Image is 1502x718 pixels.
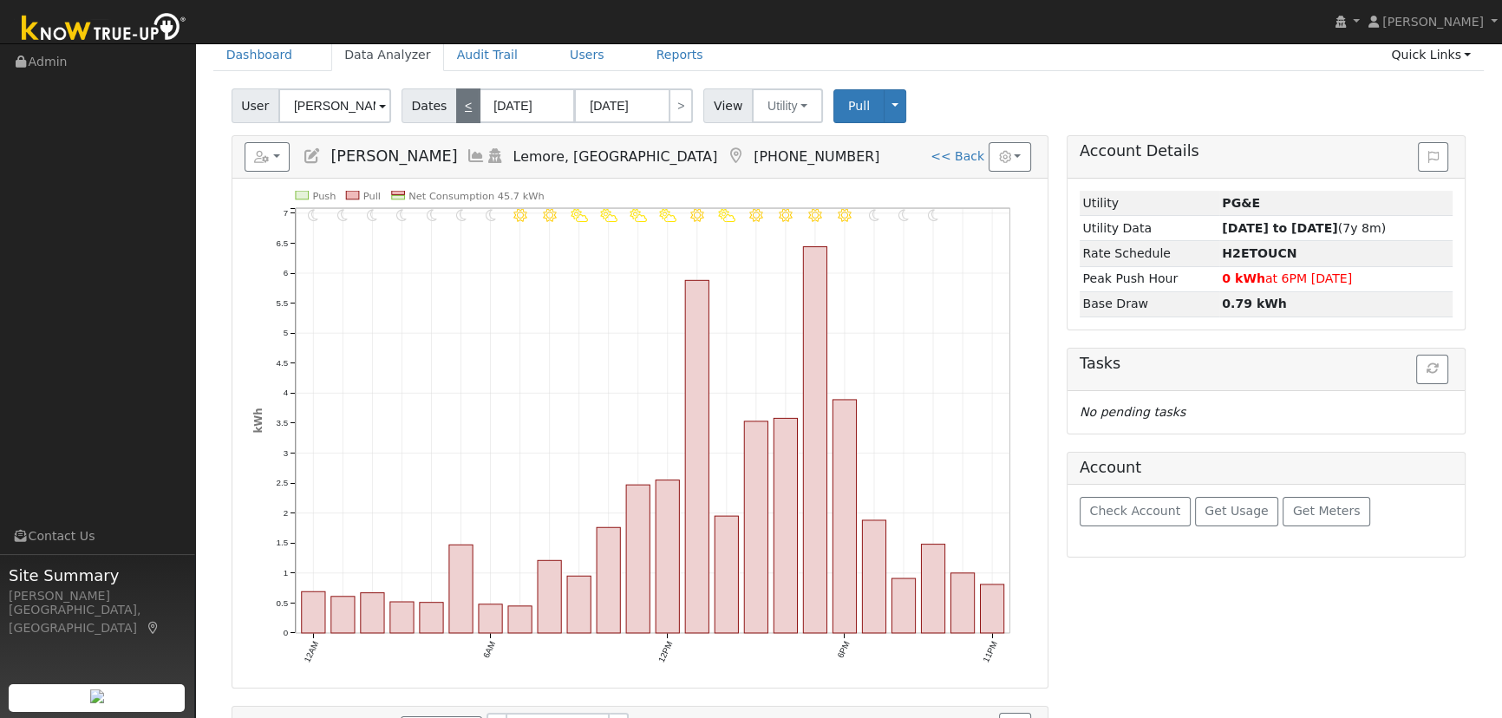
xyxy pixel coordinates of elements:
[1080,291,1219,317] td: Base Draw
[931,149,984,163] a: << Back
[90,689,104,703] img: retrieve
[1283,497,1370,526] button: Get Meters
[146,621,161,635] a: Map
[232,88,279,123] span: User
[278,88,391,123] input: Select a User
[1222,221,1337,235] strong: [DATE] to [DATE]
[1080,459,1141,476] h5: Account
[1080,216,1219,241] td: Utility Data
[1080,355,1453,373] h5: Tasks
[9,601,186,637] div: [GEOGRAPHIC_DATA], [GEOGRAPHIC_DATA]
[1293,504,1361,518] span: Get Meters
[752,88,823,123] button: Utility
[1222,196,1260,210] strong: ID: 16404082, authorized: 03/17/25
[848,99,870,113] span: Pull
[1080,266,1219,291] td: Peak Push Hour
[1080,405,1185,419] i: No pending tasks
[467,147,486,165] a: Multi-Series Graph
[1378,39,1484,71] a: Quick Links
[1222,221,1386,235] span: (7y 8m)
[1080,241,1219,266] td: Rate Schedule
[703,88,753,123] span: View
[1080,497,1191,526] button: Check Account
[9,564,186,587] span: Site Summary
[1080,142,1453,160] h5: Account Details
[9,587,186,605] div: [PERSON_NAME]
[330,147,457,165] span: [PERSON_NAME]
[513,148,718,165] span: Lemore, [GEOGRAPHIC_DATA]
[1222,297,1287,310] strong: 0.79 kWh
[833,89,885,123] button: Pull
[1089,504,1180,518] span: Check Account
[213,39,306,71] a: Dashboard
[303,147,322,165] a: Edit User (1194)
[669,88,693,123] a: >
[402,88,457,123] span: Dates
[557,39,617,71] a: Users
[456,88,480,123] a: <
[726,147,745,165] a: Map
[1195,497,1279,526] button: Get Usage
[1219,266,1453,291] td: at 6PM [DATE]
[13,10,195,49] img: Know True-Up
[331,39,444,71] a: Data Analyzer
[1418,142,1448,172] button: Issue History
[1222,271,1265,285] strong: 0 kWh
[1416,355,1448,384] button: Refresh
[1080,191,1219,216] td: Utility
[1205,504,1268,518] span: Get Usage
[1382,15,1484,29] span: [PERSON_NAME]
[754,148,879,165] span: [PHONE_NUMBER]
[643,39,716,71] a: Reports
[486,147,505,165] a: Login As (last 07/28/2025 8:19:41 PM)
[1222,246,1296,260] strong: H
[444,39,531,71] a: Audit Trail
